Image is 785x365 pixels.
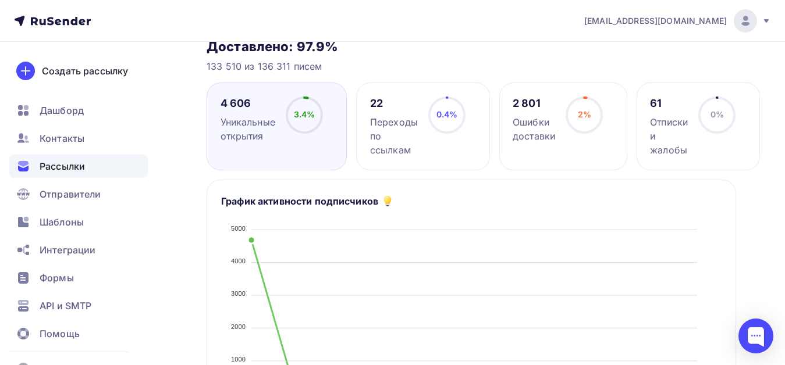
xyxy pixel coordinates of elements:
span: Контакты [40,131,84,145]
div: Ошибки доставки [513,115,555,143]
div: 133 510 из 136 311 писем [207,59,736,73]
span: 3.4% [294,109,315,119]
div: Создать рассылку [42,64,128,78]
a: Отправители [9,182,148,206]
span: [EMAIL_ADDRESS][DOMAIN_NAME] [584,15,727,27]
span: Интеграции [40,243,95,257]
span: Рассылки [40,159,85,173]
div: 2 801 [513,96,555,110]
div: Переходы по ссылкам [370,115,418,157]
tspan: 2000 [231,323,246,330]
div: 61 [650,96,688,110]
h3: Доставлено: 97.9% [207,38,736,55]
h5: График активности подписчиков [221,194,378,208]
div: Уникальные открытия [221,115,275,143]
div: Отписки и жалобы [650,115,688,157]
a: [EMAIL_ADDRESS][DOMAIN_NAME] [584,9,771,33]
a: Шаблоны [9,210,148,234]
span: Шаблоны [40,215,84,229]
tspan: 4000 [231,257,246,264]
a: Рассылки [9,155,148,178]
span: 2% [578,109,591,119]
span: Помощь [40,327,80,341]
div: 22 [370,96,418,110]
span: 0% [711,109,724,119]
span: 0.4% [436,109,458,119]
div: 4 606 [221,96,275,110]
span: API и SMTP [40,299,91,313]
a: Дашборд [9,99,148,122]
span: Дашборд [40,103,84,117]
tspan: 1000 [231,356,246,363]
span: Отправители [40,187,101,201]
tspan: 5000 [231,225,246,232]
a: Формы [9,266,148,289]
span: Формы [40,271,74,285]
tspan: 3000 [231,290,246,297]
a: Контакты [9,127,148,150]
